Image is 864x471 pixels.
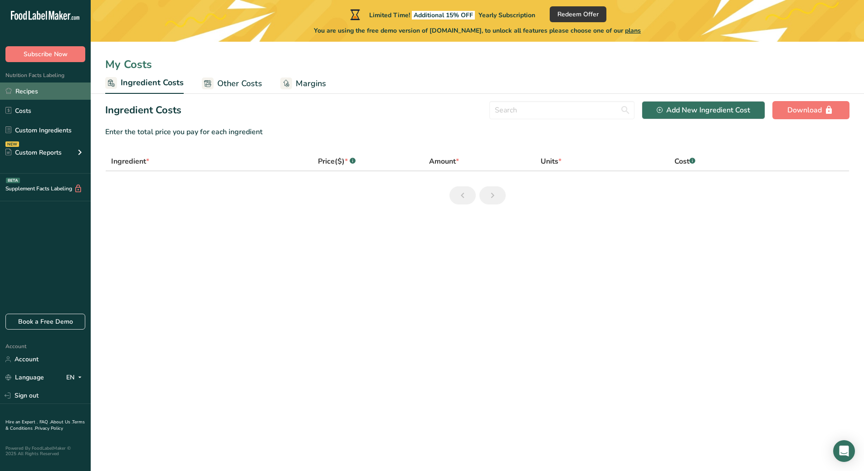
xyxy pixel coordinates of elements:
[5,419,38,425] a: Hire an Expert .
[5,141,19,147] div: NEW
[318,156,356,167] div: Price($)
[6,178,20,183] div: BETA
[202,73,262,94] a: Other Costs
[787,105,835,116] div: Download
[550,6,606,22] button: Redeem Offer
[449,186,476,204] a: Previous page
[217,78,262,90] span: Other Costs
[5,148,62,157] div: Custom Reports
[674,156,695,167] div: Cost
[35,425,63,432] a: Privacy Policy
[5,314,85,330] a: Book a Free Demo
[24,49,68,59] span: Subscribe Now
[314,26,641,35] span: You are using the free demo version of [DOMAIN_NAME], to unlock all features please choose one of...
[479,186,506,204] a: Next page
[657,105,750,116] div: Add New Ingredient Cost
[296,78,326,90] span: Margins
[489,101,635,119] input: Search
[541,156,561,167] div: Units
[348,9,535,20] div: Limited Time!
[772,101,849,119] button: Download
[91,56,864,73] div: My Costs
[5,446,85,456] div: Powered By FoodLabelMaker © 2025 All Rights Reserved
[105,126,849,137] div: Enter the total price you pay for each ingredient
[66,372,85,383] div: EN
[642,101,765,119] button: Add New Ingredient Cost
[280,73,326,94] a: Margins
[478,11,535,19] span: Yearly Subscription
[5,46,85,62] button: Subscribe Now
[111,156,149,167] div: Ingredient
[5,419,85,432] a: Terms & Conditions .
[5,369,44,385] a: Language
[625,26,641,35] span: plans
[412,11,475,19] span: Additional 15% OFF
[833,440,855,462] div: Open Intercom Messenger
[50,419,72,425] a: About Us .
[429,156,459,167] div: Amount
[121,77,184,89] span: Ingredient Costs
[39,419,50,425] a: FAQ .
[557,10,599,19] span: Redeem Offer
[105,73,184,94] a: Ingredient Costs
[105,103,181,118] h2: Ingredient Costs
